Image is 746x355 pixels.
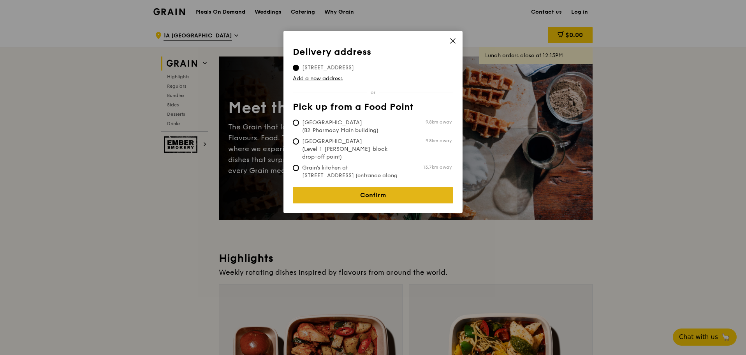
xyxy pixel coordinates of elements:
a: Confirm [293,187,453,203]
th: Delivery address [293,47,453,61]
a: Add a new address [293,75,453,83]
input: Grain's kitchen at [STREET_ADDRESS] (entrance along [PERSON_NAME][GEOGRAPHIC_DATA])13.7km away [293,165,299,171]
span: 13.7km away [423,164,452,170]
th: Pick up from a Food Point [293,102,453,116]
input: [STREET_ADDRESS] [293,65,299,71]
span: 9.8km away [426,138,452,144]
input: [GEOGRAPHIC_DATA] (Level 1 [PERSON_NAME] block drop-off point)9.8km away [293,138,299,145]
span: Grain's kitchen at [STREET_ADDRESS] (entrance along [PERSON_NAME][GEOGRAPHIC_DATA]) [293,164,409,195]
input: [GEOGRAPHIC_DATA] (B2 Pharmacy Main building)9.8km away [293,120,299,126]
span: [GEOGRAPHIC_DATA] (B2 Pharmacy Main building) [293,119,409,134]
span: 9.8km away [426,119,452,125]
span: [STREET_ADDRESS] [293,64,363,72]
span: [GEOGRAPHIC_DATA] (Level 1 [PERSON_NAME] block drop-off point) [293,138,409,161]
